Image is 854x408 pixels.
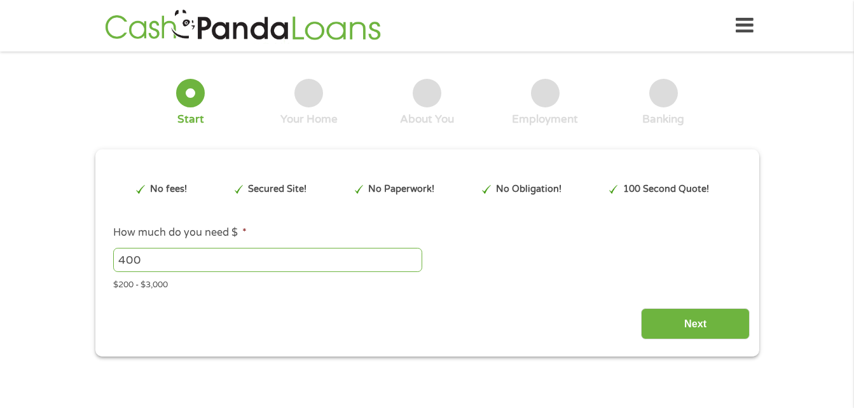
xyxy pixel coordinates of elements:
[623,182,709,196] p: 100 Second Quote!
[400,112,454,126] div: About You
[496,182,561,196] p: No Obligation!
[101,8,385,44] img: GetLoanNow Logo
[368,182,434,196] p: No Paperwork!
[641,308,750,339] input: Next
[512,112,578,126] div: Employment
[113,226,247,240] label: How much do you need $
[177,112,204,126] div: Start
[113,275,740,292] div: $200 - $3,000
[150,182,187,196] p: No fees!
[642,112,684,126] div: Banking
[280,112,338,126] div: Your Home
[248,182,306,196] p: Secured Site!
